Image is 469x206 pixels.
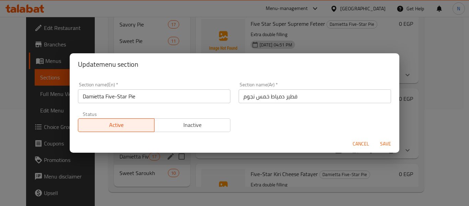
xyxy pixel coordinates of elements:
[157,120,228,130] span: Inactive
[81,120,152,130] span: Active
[78,89,230,103] input: Please enter section name(en)
[375,138,397,150] button: Save
[353,140,369,148] span: Cancel
[377,140,394,148] span: Save
[239,89,391,103] input: Please enter section name(ar)
[78,59,391,70] h2: Update menu section
[350,138,372,150] button: Cancel
[78,118,155,132] button: Active
[154,118,231,132] button: Inactive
